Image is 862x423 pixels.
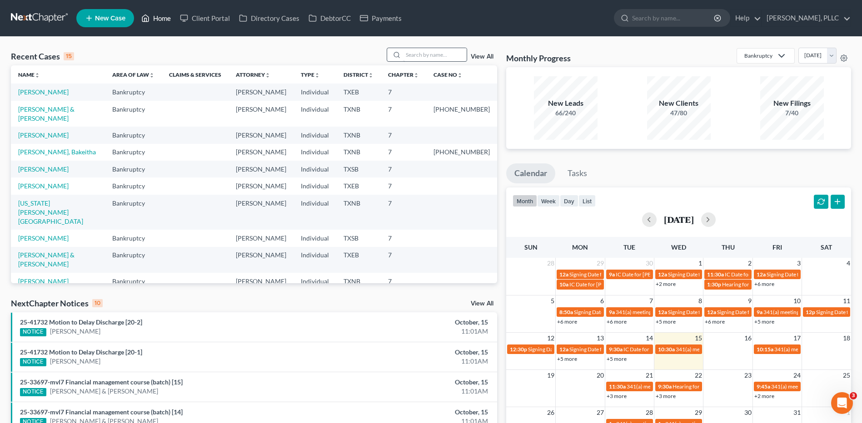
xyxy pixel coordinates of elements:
[627,383,737,390] span: 341(a) meeting for Crescent [PERSON_NAME]
[546,258,555,269] span: 28
[381,230,426,246] td: 7
[757,271,766,278] span: 12a
[731,10,761,26] a: Help
[20,408,183,416] a: 25-33697-mvl7 Financial management course (batch) [14]
[229,230,294,246] td: [PERSON_NAME]
[229,144,294,161] td: [PERSON_NAME]
[105,101,162,127] td: Bankruptcy
[381,247,426,273] td: 7
[673,383,743,390] span: Hearing for [PERSON_NAME]
[294,195,336,230] td: Individual
[607,355,627,362] a: +5 more
[546,370,555,381] span: 19
[229,127,294,143] td: [PERSON_NAME]
[336,161,381,177] td: TXSB
[20,318,142,326] a: 25-41732 Motion to Delay Discharge [20-2]
[632,10,715,26] input: Search by name...
[560,195,578,207] button: day
[105,195,162,230] td: Bankruptcy
[743,407,752,418] span: 30
[229,273,294,290] td: [PERSON_NAME]
[18,88,69,96] a: [PERSON_NAME]
[506,163,555,183] a: Calendar
[265,73,270,78] i: unfold_more
[338,318,488,327] div: October, 15
[229,177,294,194] td: [PERSON_NAME]
[338,378,488,387] div: October, 15
[229,161,294,177] td: [PERSON_NAME]
[18,148,96,156] a: [PERSON_NAME], Bakeitha
[336,247,381,273] td: TXEB
[546,407,555,418] span: 26
[457,73,463,78] i: unfold_more
[792,407,802,418] span: 31
[314,73,320,78] i: unfold_more
[763,309,851,315] span: 341(a) meeting for [PERSON_NAME]
[596,258,605,269] span: 29
[647,98,711,108] div: New Clients
[569,346,651,353] span: Signing Date for [PERSON_NAME]
[18,165,69,173] a: [PERSON_NAME]
[707,281,721,288] span: 1:30p
[112,71,154,78] a: Area of Lawunfold_more
[569,281,639,288] span: IC Date for [PERSON_NAME]
[506,53,571,64] h3: Monthly Progress
[757,383,770,390] span: 9:45a
[656,280,676,287] a: +2 more
[234,10,304,26] a: Directory Cases
[743,333,752,344] span: 16
[175,10,234,26] a: Client Portal
[623,346,748,353] span: IC Date for [PERSON_NAME][GEOGRAPHIC_DATA]
[658,383,672,390] span: 9:30a
[792,295,802,306] span: 10
[105,127,162,143] td: Bankruptcy
[725,271,849,278] span: IC Date for [PERSON_NAME][GEOGRAPHIC_DATA]
[18,199,83,225] a: [US_STATE][PERSON_NAME][GEOGRAPHIC_DATA]
[705,318,725,325] a: +6 more
[762,10,851,26] a: [PERSON_NAME], PLLC
[559,281,568,288] span: 10a
[596,370,605,381] span: 20
[336,144,381,161] td: TXNB
[338,348,488,357] div: October, 15
[50,357,100,366] a: [PERSON_NAME]
[294,161,336,177] td: Individual
[754,393,774,399] a: +2 more
[623,243,635,251] span: Tue
[648,295,654,306] span: 7
[671,243,686,251] span: Wed
[301,71,320,78] a: Typeunfold_more
[694,370,703,381] span: 22
[471,300,493,307] a: View All
[149,73,154,78] i: unfold_more
[18,234,69,242] a: [PERSON_NAME]
[656,393,676,399] a: +3 more
[336,273,381,290] td: TXNB
[403,48,467,61] input: Search by name...
[381,161,426,177] td: 7
[20,388,46,396] div: NOTICE
[381,195,426,230] td: 7
[599,295,605,306] span: 6
[534,108,598,118] div: 66/240
[336,195,381,230] td: TXNB
[368,73,374,78] i: unfold_more
[344,71,374,78] a: Districtunfold_more
[294,144,336,161] td: Individual
[559,309,573,315] span: 8:50a
[11,298,103,309] div: NextChapter Notices
[338,387,488,396] div: 11:01AM
[236,71,270,78] a: Attorneyunfold_more
[50,327,100,336] a: [PERSON_NAME]
[607,318,627,325] a: +6 more
[95,15,125,22] span: New Case
[534,98,598,108] div: New Leads
[105,247,162,273] td: Bankruptcy
[559,163,595,183] a: Tasks
[796,258,802,269] span: 3
[607,393,627,399] a: +3 more
[294,127,336,143] td: Individual
[35,73,40,78] i: unfold_more
[20,358,46,366] div: NOTICE
[537,195,560,207] button: week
